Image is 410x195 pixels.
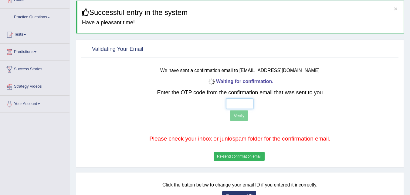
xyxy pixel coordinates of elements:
a: Your Account [0,96,69,111]
a: Strategy Videos [0,78,69,93]
small: Click the button below to change your email ID if you entered it incorrectly. [162,182,317,187]
a: Predictions [0,44,69,59]
img: icon-progress-circle-small.gif [206,77,216,87]
h3: Successful entry in the system [82,9,399,16]
h4: Have a pleasant time! [82,20,399,26]
a: Tests [0,26,69,41]
a: Practice Questions [0,9,69,24]
b: Waiting for confirmation. [206,79,273,84]
h2: Enter the OTP code from the confirmation email that was sent to you [110,90,370,96]
button: Re-send confirmation email [214,152,265,161]
a: Success Stories [0,61,69,76]
h2: Validating Your Email [83,45,143,54]
small: We have sent a confirmation email to [EMAIL_ADDRESS][DOMAIN_NAME] [160,68,320,73]
button: × [394,5,398,12]
p: Please check your inbox or junk/spam folder for the confirmation email. [110,134,370,143]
